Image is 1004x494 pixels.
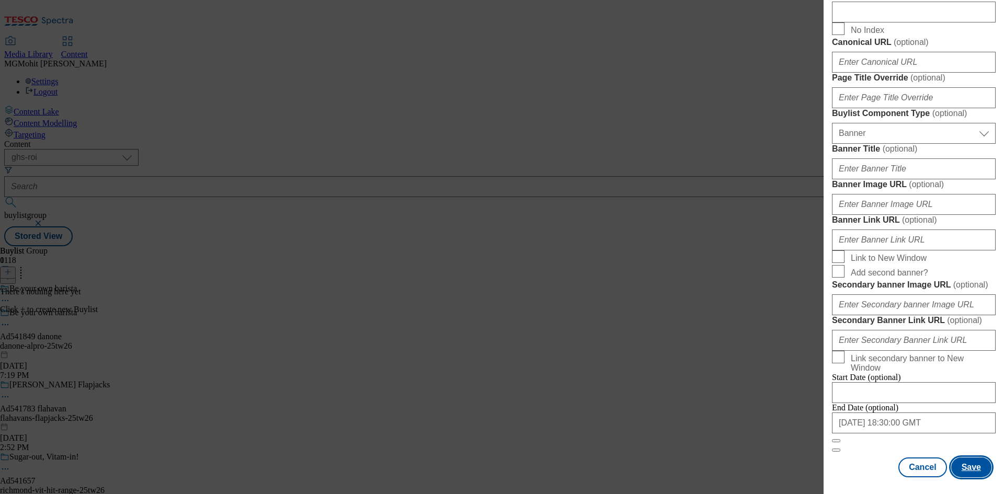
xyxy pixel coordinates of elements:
[832,294,996,315] input: Enter Secondary banner Image URL
[832,87,996,108] input: Enter Page Title Override
[832,73,996,83] label: Page Title Override
[832,439,840,442] button: Close
[832,37,996,48] label: Canonical URL
[832,194,996,215] input: Enter Banner Image URL
[851,26,884,35] span: No Index
[883,144,918,153] span: ( optional )
[832,382,996,403] input: Enter Date
[832,158,996,179] input: Enter Banner Title
[898,457,946,477] button: Cancel
[909,180,944,189] span: ( optional )
[832,52,996,73] input: Enter Canonical URL
[902,215,937,224] span: ( optional )
[953,280,988,289] span: ( optional )
[910,73,945,82] span: ( optional )
[932,109,967,118] span: ( optional )
[894,38,929,47] span: ( optional )
[832,315,996,326] label: Secondary Banner Link URL
[832,229,996,250] input: Enter Banner Link URL
[851,268,928,278] span: Add second banner?
[832,2,996,22] input: Enter Description
[851,354,991,373] span: Link secondary banner to New Window
[832,373,901,382] span: Start Date (optional)
[947,316,982,325] span: ( optional )
[832,403,898,412] span: End Date (optional)
[832,280,996,290] label: Secondary banner Image URL
[832,179,996,190] label: Banner Image URL
[832,108,996,119] label: Buylist Component Type
[951,457,991,477] button: Save
[832,144,996,154] label: Banner Title
[832,330,996,351] input: Enter Secondary Banner Link URL
[832,412,996,433] input: Enter Date
[832,215,996,225] label: Banner Link URL
[851,254,927,263] span: Link to New Window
